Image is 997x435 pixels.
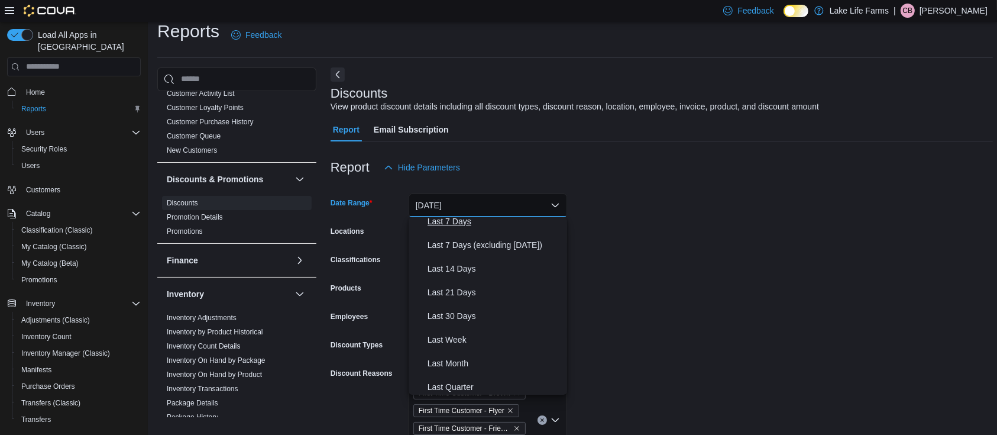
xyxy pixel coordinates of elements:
[21,242,87,252] span: My Catalog (Classic)
[167,199,198,207] a: Discounts
[26,299,55,308] span: Inventory
[21,125,141,140] span: Users
[167,341,241,351] span: Inventory Count Details
[379,156,465,179] button: Hide Parameters
[21,259,79,268] span: My Catalog (Beta)
[17,273,62,287] a: Promotions
[167,398,218,408] span: Package Details
[374,118,449,141] span: Email Subscription
[17,240,92,254] a: My Catalog (Classic)
[894,4,896,18] p: |
[331,369,393,378] label: Discount Reasons
[12,345,145,362] button: Inventory Manager (Classic)
[21,183,65,197] a: Customers
[17,256,141,270] span: My Catalog (Beta)
[167,370,262,379] a: Inventory On Hand by Product
[26,128,44,137] span: Users
[26,209,50,218] span: Catalog
[409,194,567,217] button: [DATE]
[21,297,141,311] span: Inventory
[331,255,381,265] label: Classifications
[398,162,460,173] span: Hide Parameters
[167,288,290,300] button: Inventory
[17,330,76,344] a: Inventory Count
[157,86,316,162] div: Customer
[17,159,44,173] a: Users
[21,85,141,99] span: Home
[293,287,307,301] button: Inventory
[157,20,219,43] h1: Reports
[17,240,141,254] span: My Catalog (Classic)
[2,205,145,222] button: Catalog
[21,104,46,114] span: Reports
[24,5,76,17] img: Cova
[903,4,913,18] span: CB
[17,346,141,360] span: Inventory Manager (Classic)
[331,198,373,208] label: Date Range
[333,118,360,141] span: Report
[21,365,51,375] span: Manifests
[21,332,72,341] span: Inventory Count
[167,413,218,421] a: Package History
[167,117,254,127] span: Customer Purchase History
[167,314,237,322] a: Inventory Adjustments
[12,395,145,411] button: Transfers (Classic)
[17,396,85,410] a: Transfers (Classic)
[12,362,145,378] button: Manifests
[419,423,511,434] span: First Time Customer - Friend/Family Recommendation
[17,223,141,237] span: Classification (Classic)
[17,330,141,344] span: Inventory Count
[428,380,562,394] span: Last Quarter
[538,415,547,425] button: Clear input
[12,328,145,345] button: Inventory Count
[21,207,141,221] span: Catalog
[12,411,145,428] button: Transfers
[245,29,281,41] span: Feedback
[17,142,72,156] a: Security Roles
[409,217,567,395] div: Select listbox
[21,398,80,408] span: Transfers (Classic)
[167,254,290,266] button: Finance
[293,253,307,268] button: Finance
[17,413,141,427] span: Transfers
[17,363,56,377] a: Manifests
[17,223,98,237] a: Classification (Classic)
[21,382,75,391] span: Purchase Orders
[2,181,145,198] button: Customers
[21,161,40,170] span: Users
[17,159,141,173] span: Users
[33,29,141,53] span: Load All Apps in [GEOGRAPHIC_DATA]
[331,101,819,113] div: View product discount details including all discount types, discount reason, location, employee, ...
[21,144,67,154] span: Security Roles
[428,309,562,323] span: Last 30 Days
[167,132,221,140] a: Customer Queue
[21,207,55,221] button: Catalog
[17,273,141,287] span: Promotions
[167,356,266,365] span: Inventory On Hand by Package
[26,88,45,97] span: Home
[167,89,235,98] a: Customer Activity List
[167,146,217,155] span: New Customers
[737,5,773,17] span: Feedback
[2,83,145,101] button: Home
[428,285,562,299] span: Last 21 Days
[901,4,915,18] div: Christina Bell
[17,396,141,410] span: Transfers (Classic)
[331,227,364,236] label: Locations
[830,4,889,18] p: Lake Life Farms
[12,239,145,255] button: My Catalog (Classic)
[167,313,237,323] span: Inventory Adjustments
[12,222,145,239] button: Classification (Classic)
[21,125,49,140] button: Users
[167,198,198,208] span: Discounts
[17,142,141,156] span: Security Roles
[12,157,145,174] button: Users
[26,185,60,195] span: Customers
[167,413,218,422] span: Package History
[413,422,526,435] span: First Time Customer - Friend/Family Recommendation
[17,313,95,327] a: Adjustments (Classic)
[551,415,560,425] button: Open list of options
